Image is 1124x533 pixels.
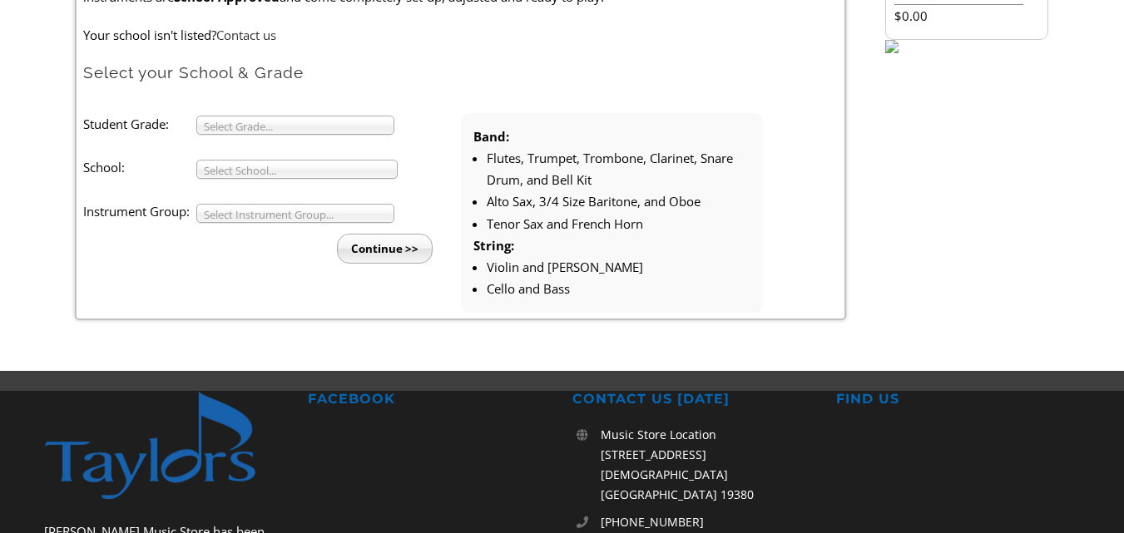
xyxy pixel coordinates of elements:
[337,234,433,264] input: Continue >>
[487,213,750,234] li: Tenor Sax and French Horn
[836,391,1080,408] h2: FIND US
[204,205,372,225] span: Select Instrument Group...
[83,200,196,222] label: Instrument Group:
[83,113,196,135] label: Student Grade:
[601,512,816,532] a: [PHONE_NUMBER]
[44,391,288,501] img: footer-logo
[487,190,750,212] li: Alto Sax, 3/4 Size Baritone, and Oboe
[308,391,552,408] h2: FACEBOOK
[572,391,816,408] h2: CONTACT US [DATE]
[204,116,372,136] span: Select Grade...
[83,156,196,178] label: School:
[601,425,816,504] p: Music Store Location [STREET_ADDRESS][DEMOGRAPHIC_DATA] [GEOGRAPHIC_DATA] 19380
[487,256,750,278] li: Violin and [PERSON_NAME]
[473,128,509,145] strong: Band:
[894,5,1023,27] li: $0.00
[83,62,839,83] h2: Select your School & Grade
[487,278,750,299] li: Cello and Bass
[487,147,750,191] li: Flutes, Trumpet, Trombone, Clarinet, Snare Drum, and Bell Kit
[216,27,276,43] a: Contact us
[204,160,375,180] span: Select School...
[885,40,899,53] img: sidebar-footer.png
[83,24,839,46] p: Your school isn't listed?
[473,237,514,254] strong: String:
